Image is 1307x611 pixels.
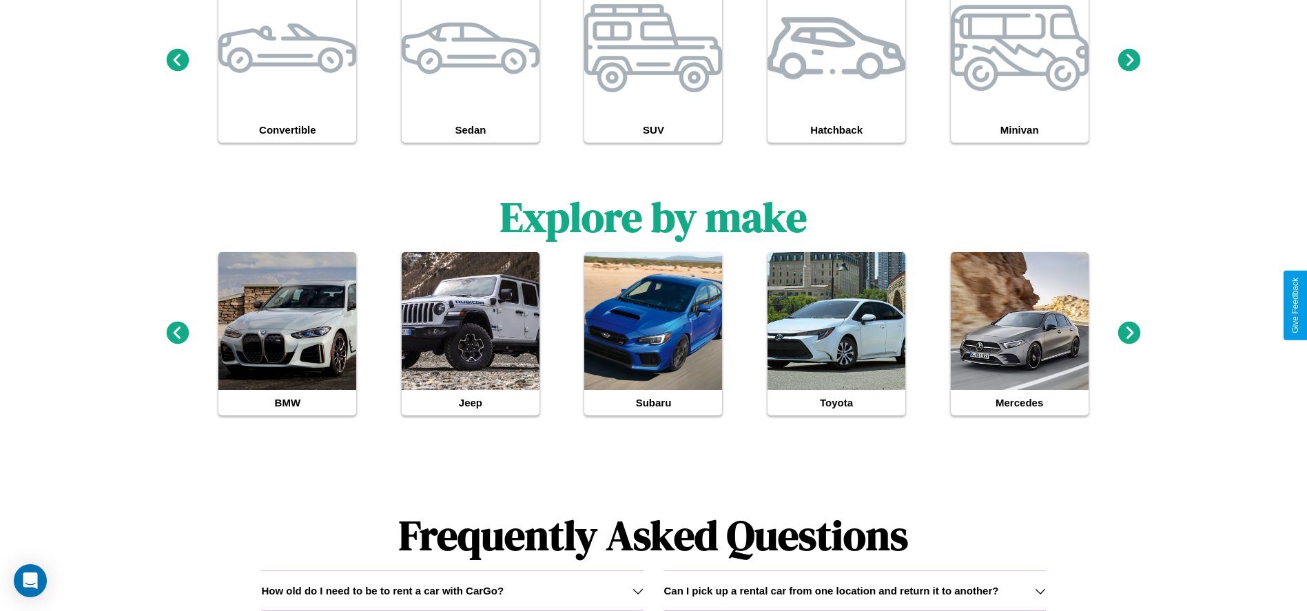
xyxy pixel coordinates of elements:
[584,390,722,415] h4: Subaru
[1290,278,1300,333] div: Give Feedback
[664,585,999,597] h3: Can I pick up a rental car from one location and return it to another?
[500,189,807,245] h1: Explore by make
[261,500,1045,570] h1: Frequently Asked Questions
[584,117,722,143] h4: SUV
[402,390,539,415] h4: Jeep
[14,564,47,597] div: Open Intercom Messenger
[951,117,1089,143] h4: Minivan
[402,117,539,143] h4: Sedan
[768,117,905,143] h4: Hatchback
[768,390,905,415] h4: Toyota
[951,390,1089,415] h4: Mercedes
[218,117,356,143] h4: Convertible
[261,585,504,597] h3: How old do I need to be to rent a car with CarGo?
[218,390,356,415] h4: BMW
